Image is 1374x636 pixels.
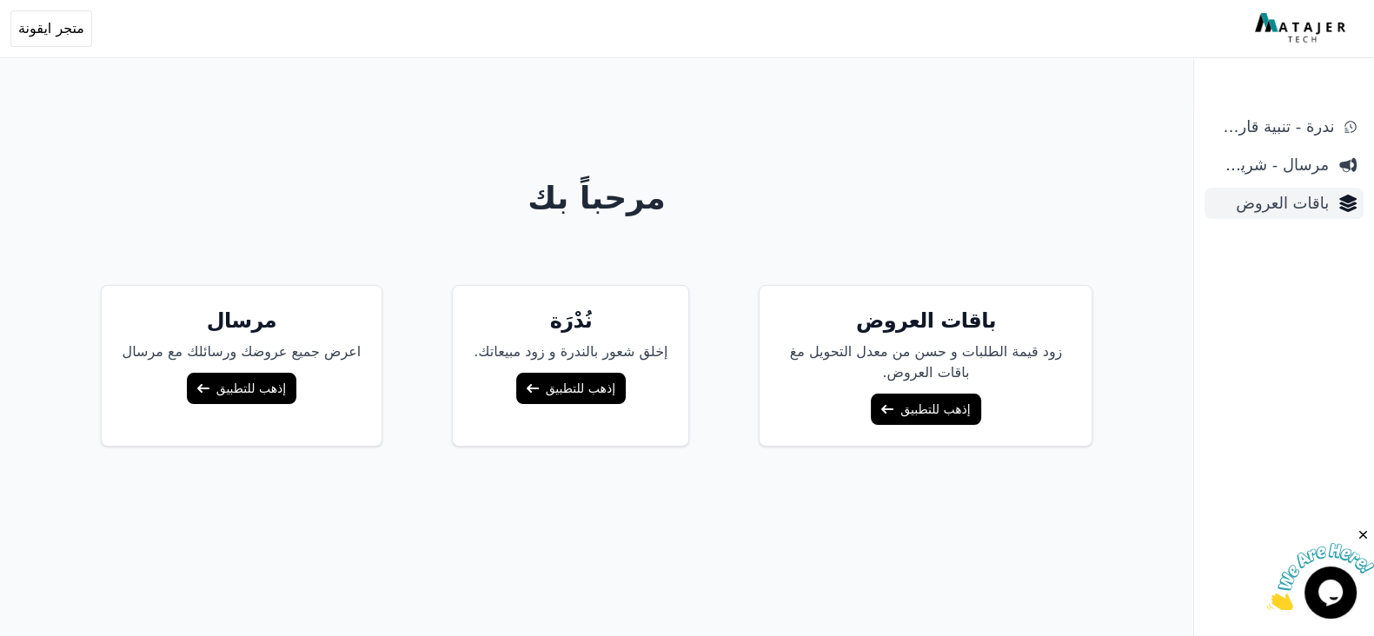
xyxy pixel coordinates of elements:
[1266,527,1374,610] iframe: chat widget
[1255,13,1350,44] img: MatajerTech Logo
[123,307,362,335] h5: مرسال
[18,18,84,39] span: متجر ايقونة
[780,341,1071,383] p: زود قيمة الطلبات و حسن من معدل التحويل مغ باقات العروض.
[10,10,92,47] button: متجر ايقونة
[1211,191,1329,215] span: باقات العروض
[123,341,362,362] p: اعرض جميع عروضك ورسائلك مع مرسال
[871,394,980,425] a: إذهب للتطبيق
[780,307,1071,335] h5: باقات العروض
[187,373,296,404] a: إذهب للتطبيق
[516,373,626,404] a: إذهب للتطبيق
[1211,153,1329,177] span: مرسال - شريط دعاية
[474,307,667,335] h5: نُدْرَة
[474,341,667,362] p: إخلق شعور بالندرة و زود مبيعاتك.
[1211,115,1334,139] span: ندرة - تنبية قارب علي النفاذ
